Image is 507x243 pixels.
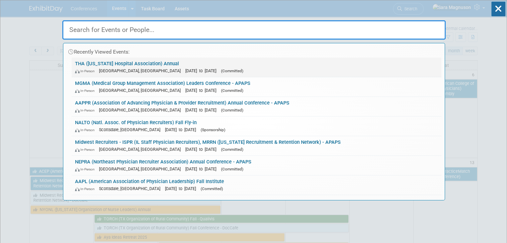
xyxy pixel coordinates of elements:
a: THA ([US_STATE] Hospital Association) Annual In-Person [GEOGRAPHIC_DATA], [GEOGRAPHIC_DATA] [DATE... [72,58,441,77]
span: In-Person [75,89,98,93]
a: NALTO (Natl. Assoc. of Physician Recruiters) Fall Fly-in In-Person Scottsdale, [GEOGRAPHIC_DATA] ... [72,117,441,136]
span: [DATE] to [DATE] [185,166,220,171]
span: [DATE] to [DATE] [185,108,220,113]
span: Scottsdale, [GEOGRAPHIC_DATA] [99,127,164,132]
a: MGMA (Medical Group Management Association) Leaders Conference - APAPS In-Person [GEOGRAPHIC_DATA... [72,77,441,97]
input: Search for Events or People... [62,20,446,40]
span: [DATE] to [DATE] [185,68,220,73]
span: In-Person [75,187,98,191]
span: (Sponsorship) [201,127,225,132]
span: [GEOGRAPHIC_DATA], [GEOGRAPHIC_DATA] [99,108,184,113]
a: Midwest Recruiters - ISPR (IL Staff Physician Recruiters), MRRN ([US_STATE] Recruitment & Retenti... [72,136,441,155]
span: (Committed) [221,147,243,152]
a: AAPL (American Association of Physician Leadership) Fall Institute In-Person Scottsdale, [GEOGRAP... [72,175,441,195]
span: In-Person [75,147,98,152]
span: In-Person [75,167,98,171]
span: [DATE] to [DATE] [165,127,199,132]
a: NEPRA (Northeast Physician Recruiter Association) Annual Conference - APAPS In-Person [GEOGRAPHIC... [72,156,441,175]
span: (Committed) [221,88,243,93]
span: (Committed) [221,69,243,73]
span: Scottsdale, [GEOGRAPHIC_DATA] [99,186,164,191]
span: [DATE] to [DATE] [165,186,199,191]
span: (Committed) [221,108,243,113]
span: [DATE] to [DATE] [185,147,220,152]
span: [GEOGRAPHIC_DATA], [GEOGRAPHIC_DATA] [99,68,184,73]
span: [GEOGRAPHIC_DATA], [GEOGRAPHIC_DATA] [99,166,184,171]
span: [GEOGRAPHIC_DATA], [GEOGRAPHIC_DATA] [99,88,184,93]
a: AAPPR (Association of Advancing Physician & Provider Recruitment) Annual Conference - APAPS In-Pe... [72,97,441,116]
span: (Committed) [221,167,243,171]
div: Recently Viewed Events: [67,43,441,58]
span: In-Person [75,69,98,73]
span: In-Person [75,108,98,113]
span: (Committed) [201,186,223,191]
span: [GEOGRAPHIC_DATA], [GEOGRAPHIC_DATA] [99,147,184,152]
span: [DATE] to [DATE] [185,88,220,93]
span: In-Person [75,128,98,132]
